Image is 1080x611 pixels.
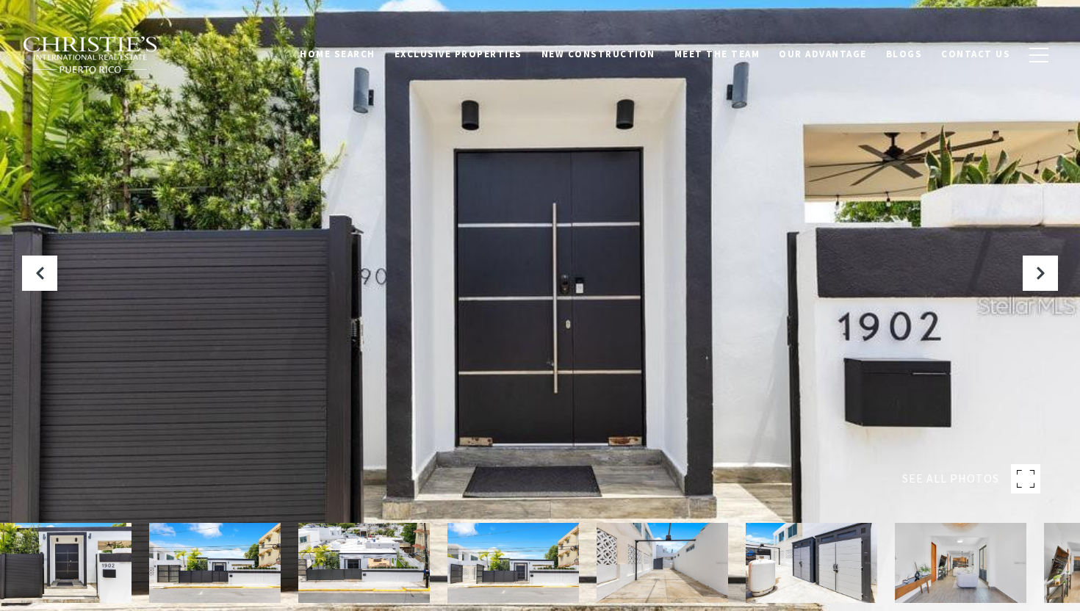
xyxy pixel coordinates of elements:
[597,523,728,603] img: 1902 CALLE CACIQUE
[902,469,999,488] span: SEE ALL PHOTOS
[290,40,385,68] a: Home Search
[532,40,665,68] a: New Construction
[746,523,877,603] img: 1902 CALLE CACIQUE
[395,48,522,60] span: Exclusive Properties
[385,40,532,68] a: Exclusive Properties
[895,523,1026,603] img: 1902 CALLE CACIQUE
[22,36,159,74] img: Christie's International Real Estate black text logo
[876,40,932,68] a: Blogs
[769,40,876,68] a: Our Advantage
[941,48,1010,60] span: Contact Us
[541,48,655,60] span: New Construction
[447,523,579,603] img: 1902 CALLE CACIQUE
[779,48,867,60] span: Our Advantage
[886,48,923,60] span: Blogs
[149,523,281,603] img: 1902 CALLE CACIQUE
[665,40,770,68] a: Meet the Team
[298,523,430,603] img: 1902 CALLE CACIQUE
